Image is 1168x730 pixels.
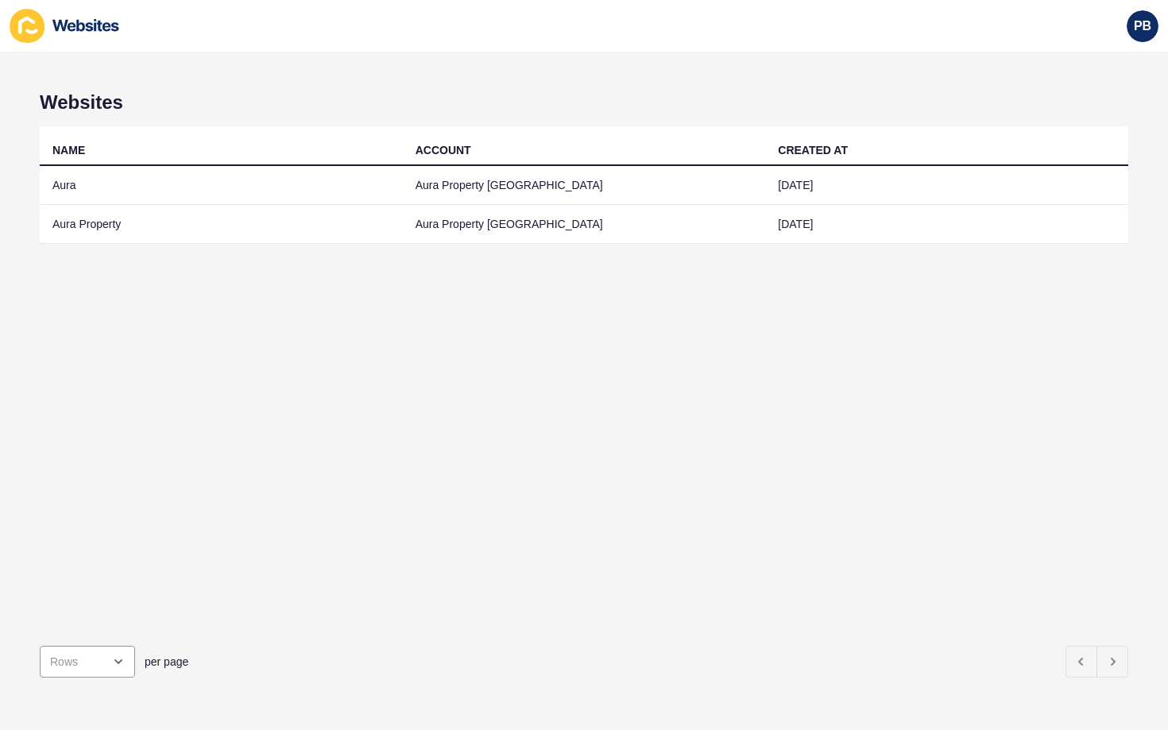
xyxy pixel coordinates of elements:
[765,166,1128,205] td: [DATE]
[765,205,1128,244] td: [DATE]
[40,91,1128,114] h1: Websites
[40,205,403,244] td: Aura Property
[145,654,188,670] span: per page
[403,205,766,244] td: Aura Property [GEOGRAPHIC_DATA]
[416,142,471,158] div: ACCOUNT
[778,142,848,158] div: CREATED AT
[40,166,403,205] td: Aura
[40,646,135,678] div: open menu
[52,142,85,158] div: NAME
[403,166,766,205] td: Aura Property [GEOGRAPHIC_DATA]
[1134,18,1151,34] span: PB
